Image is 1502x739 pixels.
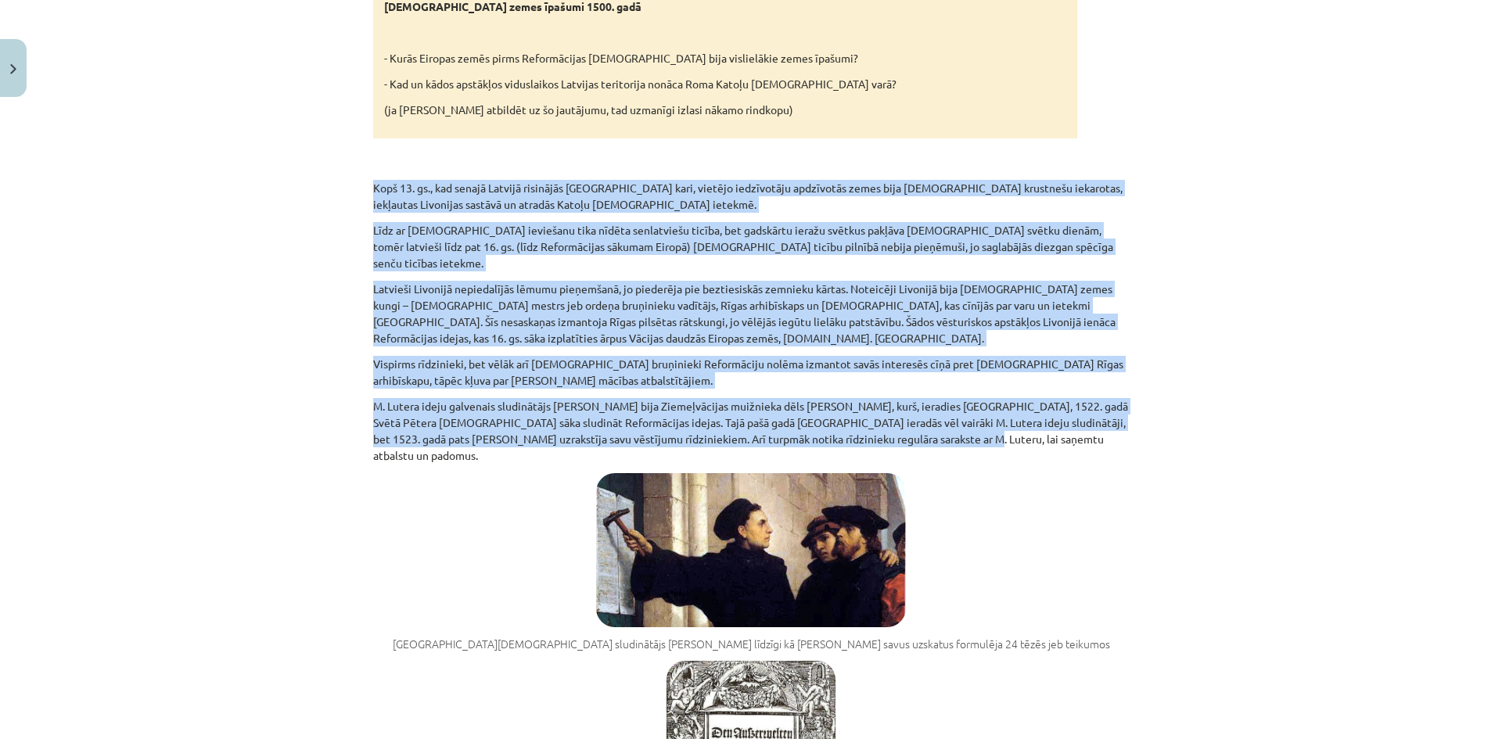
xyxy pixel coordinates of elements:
figcaption: [GEOGRAPHIC_DATA][DEMOGRAPHIC_DATA] sludinātājs [PERSON_NAME] līdzīgi kā [PERSON_NAME] savus uzsk... [373,637,1129,652]
p: Latvieši Livonijā nepiedalījās lēmumu pieņemšanā, jo piederēja pie beztiesiskās zemnieku kārtas. ... [373,281,1129,346]
p: Vispirms rīdzinieki, bet vēlāk arī [DEMOGRAPHIC_DATA] bruņinieki Reformāciju nolēma izmantot savā... [373,356,1129,389]
img: icon-close-lesson-0947bae3869378f0d4975bcd49f059093ad1ed9edebbc8119c70593378902aed.svg [10,64,16,74]
p: - Kurās Eiropas zemēs pirms Reformācijas [DEMOGRAPHIC_DATA] bija vislielākie zemes īpašumi? [384,50,1066,66]
p: M. Lutera ideju galvenais sludinātājs [PERSON_NAME] bija Ziemeļvācijas muižnieka dēls [PERSON_NAM... [373,398,1129,464]
p: Līdz ar [DEMOGRAPHIC_DATA] ieviešanu tika nīdēta senlatviešu ticība, bet gadskārtu ieražu svētkus... [373,222,1129,271]
p: (ja [PERSON_NAME] atbildēt uz šo jautājumu, tad uzmanīgi izlasi nākamo rindkopu) [384,102,1066,118]
p: - Kad un kādos apstākļos viduslaikos Latvijas teritorija nonāca Roma Katoļu [DEMOGRAPHIC_DATA] varā? [384,76,1066,92]
p: Kopš 13. gs., kad senajā Latvijā risinājās [GEOGRAPHIC_DATA] kari, vietējo iedzīvotāju apdzīvotās... [373,180,1129,213]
